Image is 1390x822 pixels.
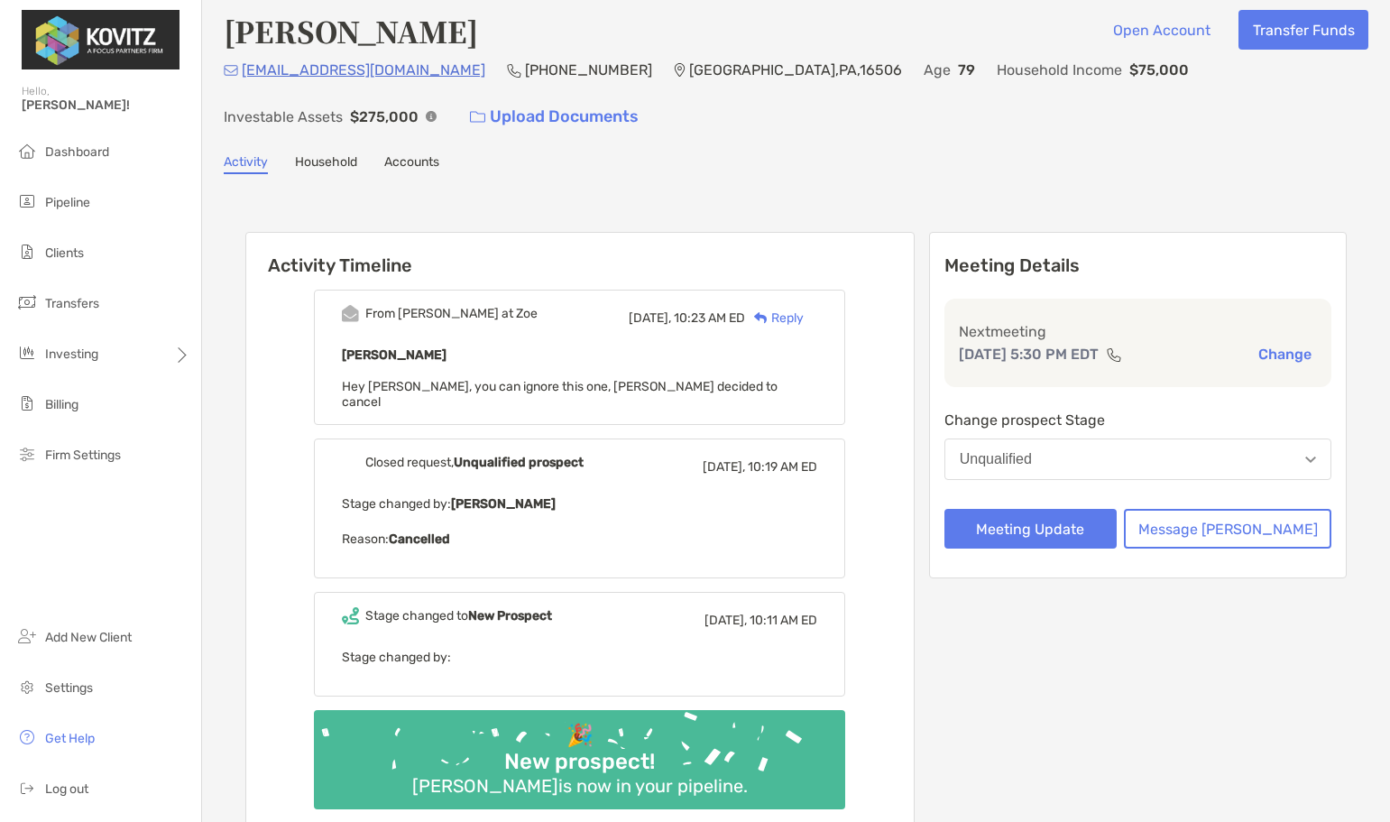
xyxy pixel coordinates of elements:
p: $75,000 [1129,59,1189,81]
span: [DATE], [704,613,747,628]
span: Add New Client [45,630,132,645]
span: Log out [45,781,88,797]
p: Stage changed by: [342,493,817,515]
div: Stage changed to [365,608,552,623]
b: Unqualified prospect [454,455,584,470]
img: Event icon [342,607,359,624]
div: Unqualified [960,451,1032,467]
img: Event icon [342,305,359,322]
div: [PERSON_NAME] is now in your pipeline. [405,775,755,797]
button: Open Account [1099,10,1224,50]
h4: [PERSON_NAME] [224,10,478,51]
div: 🎉 [559,723,601,749]
b: [PERSON_NAME] [451,496,556,512]
img: add_new_client icon [16,625,38,647]
img: button icon [470,111,485,124]
img: Reply icon [754,312,768,324]
span: Investing [45,346,98,362]
button: Message [PERSON_NAME] [1124,509,1331,549]
span: Clients [45,245,84,261]
a: Upload Documents [458,97,650,136]
a: Activity [224,154,268,174]
img: firm-settings icon [16,443,38,465]
img: billing icon [16,393,38,414]
img: get-help icon [16,726,38,748]
button: Change [1253,345,1317,364]
span: 10:19 AM ED [748,459,817,475]
p: Stage changed by: [342,646,817,669]
img: Info Icon [426,111,437,122]
p: $275,000 [350,106,419,128]
span: 10:23 AM ED [674,310,745,326]
button: Unqualified [944,439,1331,480]
img: dashboard icon [16,140,38,162]
img: investing icon [16,342,38,364]
span: Transfers [45,296,99,311]
button: Transfer Funds [1238,10,1368,50]
img: communication type [1106,347,1122,362]
span: [DATE], [629,310,671,326]
p: Reason: [342,528,817,550]
span: [PERSON_NAME]! [22,97,190,113]
p: [DATE] 5:30 PM EDT [959,343,1099,365]
div: Closed request, [365,455,584,470]
img: Zoe Logo [22,7,180,72]
div: From [PERSON_NAME] at Zoe [365,306,538,321]
p: [GEOGRAPHIC_DATA] , PA , 16506 [689,59,902,81]
div: Reply [745,309,804,328]
span: Billing [45,397,78,412]
img: pipeline icon [16,190,38,212]
span: Pipeline [45,195,90,210]
p: Age [924,59,951,81]
p: [PHONE_NUMBER] [525,59,652,81]
button: Meeting Update [944,509,1117,549]
span: 10:11 AM ED [750,613,817,628]
img: Event icon [342,454,359,471]
b: Cancelled [389,531,450,547]
img: Location Icon [674,63,686,78]
p: [EMAIL_ADDRESS][DOMAIN_NAME] [242,59,485,81]
img: Phone Icon [507,63,521,78]
span: Settings [45,680,93,696]
a: Household [295,154,357,174]
span: Firm Settings [45,448,121,463]
span: [DATE], [703,459,745,475]
b: [PERSON_NAME] [342,347,446,363]
div: New prospect! [497,749,662,775]
p: Meeting Details [944,254,1331,277]
img: Open dropdown arrow [1305,457,1316,463]
span: Hey [PERSON_NAME], you can ignore this one, [PERSON_NAME] decided to cancel [342,379,778,410]
span: Dashboard [45,144,109,160]
p: Change prospect Stage [944,409,1331,431]
img: settings icon [16,676,38,697]
p: Next meeting [959,320,1317,343]
span: Get Help [45,731,95,746]
img: clients icon [16,241,38,263]
img: Email Icon [224,65,238,76]
a: Accounts [384,154,439,174]
p: Investable Assets [224,106,343,128]
h6: Activity Timeline [246,233,914,276]
p: Household Income [997,59,1122,81]
b: New Prospect [468,608,552,623]
img: logout icon [16,777,38,799]
p: 79 [958,59,975,81]
img: transfers icon [16,291,38,313]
